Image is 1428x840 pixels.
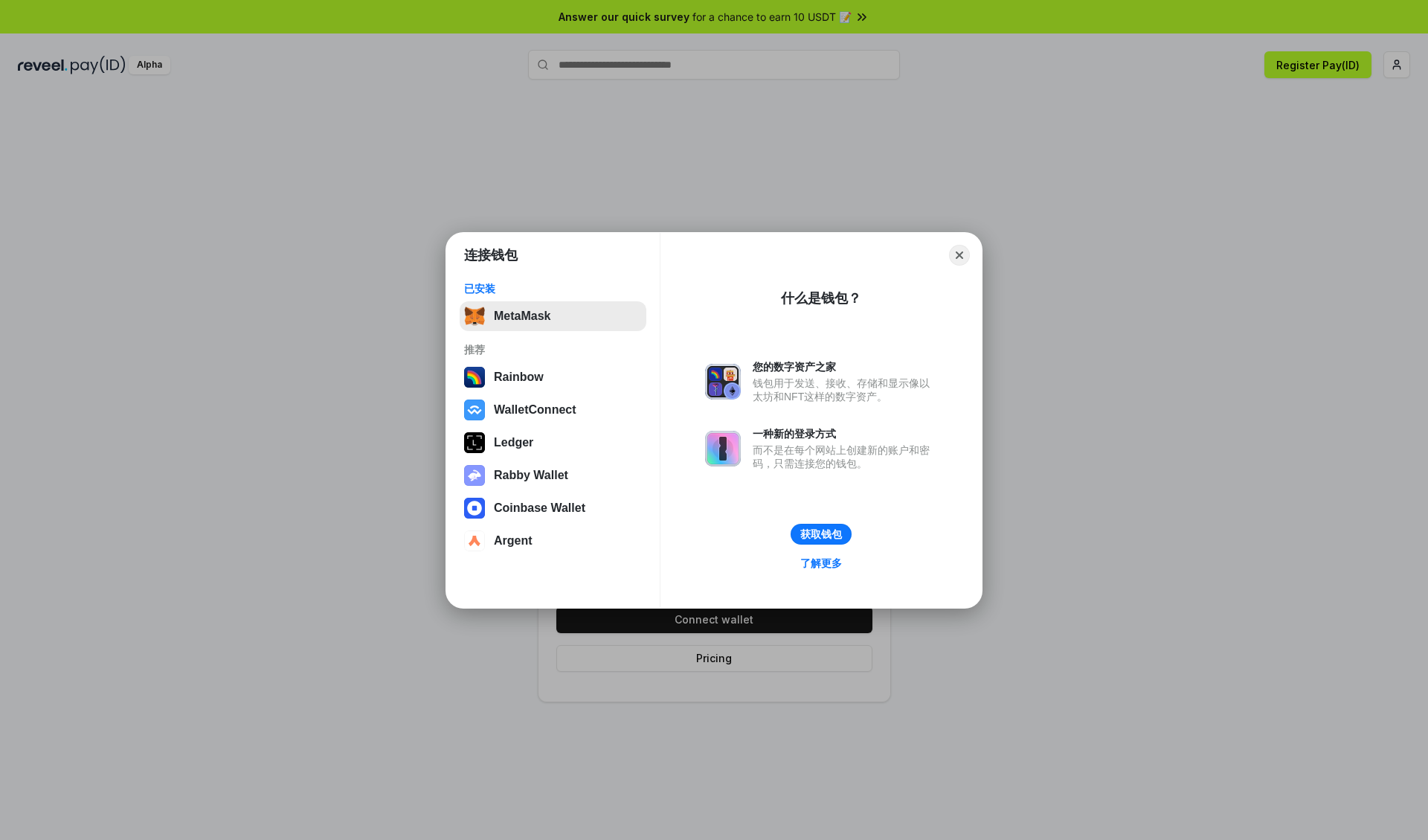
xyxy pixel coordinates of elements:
[494,371,544,384] div: Rainbow
[791,524,852,545] button: 获取钱包
[460,461,646,490] button: Rabby Wallet
[494,436,533,449] div: Ledger
[464,306,485,327] img: svg+xml,%3Csvg%20fill%3D%22none%22%20height%3D%2233%22%20viewBox%3D%220%200%2035%2033%22%20width%...
[464,282,642,295] div: 已安装
[460,301,646,331] button: MetaMask
[791,554,851,573] a: 了解更多
[800,557,842,570] div: 了解更多
[464,498,485,519] img: svg+xml,%3Csvg%20width%3D%2228%22%20height%3D%2228%22%20viewBox%3D%220%200%2028%2028%22%20fill%3D...
[494,469,568,482] div: Rabby Wallet
[949,245,970,266] button: Close
[800,528,842,541] div: 获取钱包
[464,400,485,420] img: svg+xml,%3Csvg%20width%3D%2228%22%20height%3D%2228%22%20viewBox%3D%220%200%2028%2028%22%20fill%3D...
[464,530,485,551] img: svg+xml,%3Csvg%20width%3D%2228%22%20height%3D%2228%22%20viewBox%3D%220%200%2028%2028%22%20fill%3D...
[494,534,533,548] div: Argent
[464,246,518,264] h1: 连接钱包
[753,443,937,470] div: 而不是在每个网站上创建新的账户和密码，只需连接您的钱包。
[460,526,646,556] button: Argent
[464,432,485,453] img: svg+xml,%3Csvg%20xmlns%3D%22http%3A%2F%2Fwww.w3.org%2F2000%2Fsvg%22%20width%3D%2228%22%20height%3...
[460,395,646,425] button: WalletConnect
[705,431,741,467] img: svg+xml,%3Csvg%20xmlns%3D%22http%3A%2F%2Fwww.w3.org%2F2000%2Fsvg%22%20fill%3D%22none%22%20viewBox...
[494,501,585,515] div: Coinbase Wallet
[464,465,485,486] img: svg+xml,%3Csvg%20xmlns%3D%22http%3A%2F%2Fwww.w3.org%2F2000%2Fsvg%22%20fill%3D%22none%22%20viewBox...
[460,493,646,523] button: Coinbase Wallet
[460,362,646,392] button: Rainbow
[781,289,861,307] div: 什么是钱包？
[464,367,485,388] img: svg+xml,%3Csvg%20width%3D%22120%22%20height%3D%22120%22%20viewBox%3D%220%200%20120%20120%22%20fil...
[460,428,646,458] button: Ledger
[753,360,937,373] div: 您的数字资产之家
[464,343,642,356] div: 推荐
[705,364,741,400] img: svg+xml,%3Csvg%20xmlns%3D%22http%3A%2F%2Fwww.w3.org%2F2000%2Fsvg%22%20fill%3D%22none%22%20viewBox...
[494,310,550,323] div: MetaMask
[753,427,937,440] div: 一种新的登录方式
[753,376,937,403] div: 钱包用于发送、接收、存储和显示像以太坊和NFT这样的数字资产。
[494,403,576,417] div: WalletConnect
